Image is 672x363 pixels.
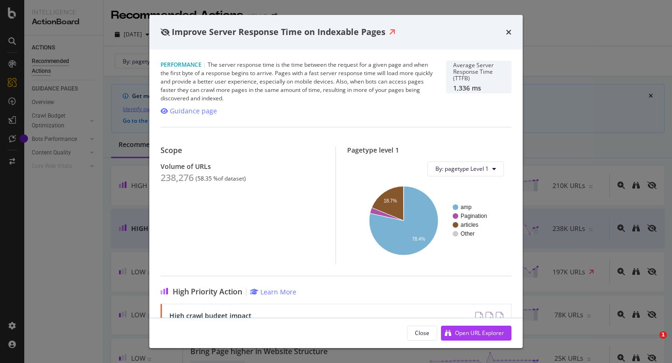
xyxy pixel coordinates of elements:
text: 78.4% [412,237,425,242]
div: High crawl budget impact [169,312,425,320]
div: Guidance page [170,106,217,116]
div: Close [415,329,429,337]
img: AY0oso9MOvYAAAAASUVORK5CYII= [475,312,504,335]
div: 238,276 [161,172,194,183]
div: eye-slash [161,28,170,36]
div: Volume of URLs [161,162,324,170]
svg: A chart. [355,184,504,257]
span: 1 [659,331,667,339]
div: Open URL Explorer [455,329,504,337]
div: Average Server Response Time (TTFB) [453,62,504,82]
iframe: Intercom live chat [640,331,663,354]
a: Guidance page [161,106,217,116]
span: | [203,61,206,69]
text: amp [461,204,472,210]
div: modal [149,15,523,348]
text: Other [461,230,475,237]
span: Improve Server Response Time on Indexable Pages [172,26,385,37]
span: High Priority Action [173,287,242,296]
div: The server response time is the time between the request for a given page and when the first byte... [161,61,435,103]
div: 1,336 ms [453,84,504,92]
button: Close [407,326,437,341]
div: Scope [161,146,324,155]
div: times [506,26,511,38]
text: articles [461,222,478,228]
text: 18.7% [384,198,397,203]
button: Open URL Explorer [441,326,511,341]
text: Pagination [461,213,487,219]
span: Performance [161,61,202,69]
div: Learn More [260,287,296,296]
div: Pagetype level 1 [347,146,511,154]
span: By: pagetype Level 1 [435,165,489,173]
a: Learn More [250,287,296,296]
button: By: pagetype Level 1 [427,161,504,176]
div: ( 58.35 % of dataset ) [196,175,246,182]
